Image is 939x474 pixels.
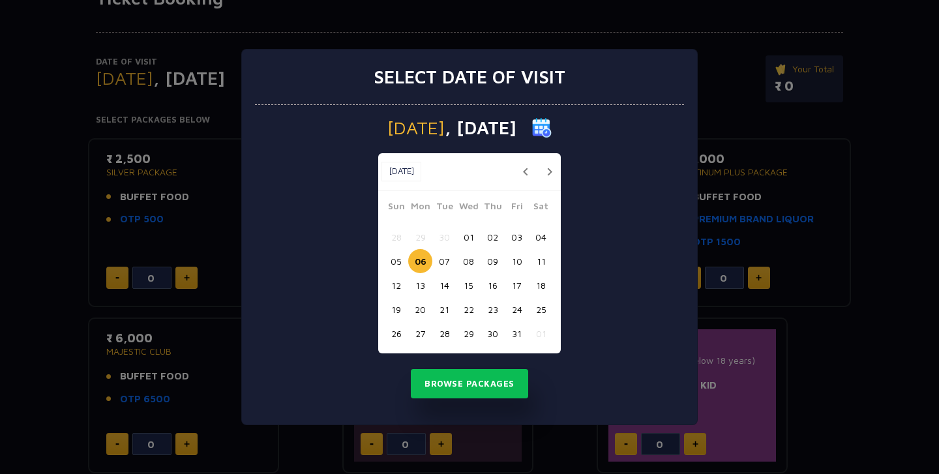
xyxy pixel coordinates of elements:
button: 30 [481,321,505,346]
span: Sat [529,199,553,217]
button: Browse Packages [411,369,528,399]
button: 09 [481,249,505,273]
button: 21 [432,297,456,321]
button: 05 [384,249,408,273]
button: 19 [384,297,408,321]
button: 02 [481,225,505,249]
button: 01 [529,321,553,346]
button: 15 [456,273,481,297]
span: Fri [505,199,529,217]
button: 29 [408,225,432,249]
span: Thu [481,199,505,217]
h3: Select date of visit [374,66,565,88]
button: 28 [384,225,408,249]
button: 23 [481,297,505,321]
button: 29 [456,321,481,346]
button: 24 [505,297,529,321]
button: 27 [408,321,432,346]
button: 16 [481,273,505,297]
button: 07 [432,249,456,273]
span: [DATE] [387,119,445,137]
button: 12 [384,273,408,297]
button: 03 [505,225,529,249]
button: 20 [408,297,432,321]
button: 25 [529,297,553,321]
button: 28 [432,321,456,346]
button: 31 [505,321,529,346]
button: 17 [505,273,529,297]
button: 26 [384,321,408,346]
button: 22 [456,297,481,321]
button: [DATE] [381,162,421,181]
img: calender icon [532,118,552,138]
span: Tue [432,199,456,217]
button: 13 [408,273,432,297]
button: 06 [408,249,432,273]
span: Sun [384,199,408,217]
span: , [DATE] [445,119,516,137]
button: 04 [529,225,553,249]
button: 01 [456,225,481,249]
button: 18 [529,273,553,297]
span: Wed [456,199,481,217]
button: 30 [432,225,456,249]
button: 11 [529,249,553,273]
button: 14 [432,273,456,297]
button: 08 [456,249,481,273]
button: 10 [505,249,529,273]
span: Mon [408,199,432,217]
